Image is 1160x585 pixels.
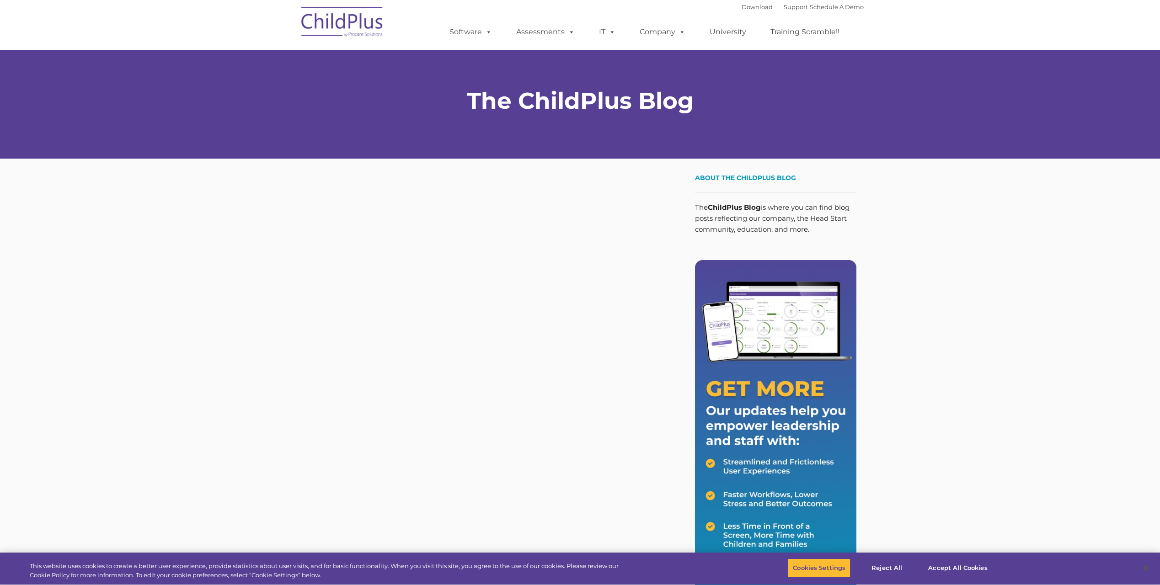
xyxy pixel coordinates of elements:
[708,203,761,212] strong: ChildPlus Blog
[467,87,694,115] strong: The ChildPlus Blog
[742,3,773,11] a: Download
[1135,558,1155,578] button: Close
[297,0,388,46] img: ChildPlus by Procare Solutions
[30,562,638,580] div: This website uses cookies to create a better user experience, provide statistics about user visit...
[788,558,850,578] button: Cookies Settings
[695,202,856,235] p: The is where you can find blog posts reflecting our company, the Head Start community, education,...
[784,3,808,11] a: Support
[923,558,992,578] button: Accept All Cookies
[810,3,864,11] a: Schedule A Demo
[631,23,695,41] a: Company
[507,23,584,41] a: Assessments
[590,23,625,41] a: IT
[700,23,755,41] a: University
[440,23,501,41] a: Software
[858,558,915,578] button: Reject All
[742,3,864,11] font: |
[761,23,849,41] a: Training Scramble!!
[695,174,796,182] span: About the ChildPlus Blog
